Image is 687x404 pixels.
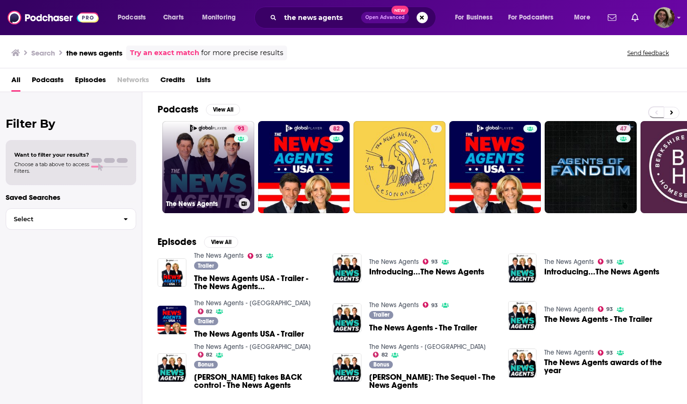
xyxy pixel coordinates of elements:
[544,348,594,357] a: The News Agents
[508,348,537,377] img: The News Agents awards of the year
[14,161,89,174] span: Choose a tab above to access filters.
[606,351,613,355] span: 93
[598,306,613,312] a: 93
[162,121,254,213] a: 93The News Agents
[194,252,244,260] a: The News Agents
[160,72,185,92] a: Credits
[373,362,389,367] span: Bonus
[31,48,55,57] h3: Search
[369,373,497,389] a: Donald Trump: The Sequel - The News Agents
[628,9,642,26] a: Show notifications dropdown
[158,258,186,287] img: The News Agents USA - Trailer - The News Agents USA
[369,258,419,266] a: The News Agents
[158,353,186,382] img: Trump takes BACK control - The News Agents
[194,274,322,291] a: The News Agents USA - Trailer - The News Agents USA
[333,303,362,332] img: The News Agents - The Trailer
[201,47,283,58] span: for more precise results
[204,236,238,248] button: View All
[198,319,214,324] span: Trailer
[333,353,362,382] img: Donald Trump: The Sequel - The News Agents
[158,103,198,115] h2: Podcasts
[198,362,214,367] span: Bonus
[544,305,594,313] a: The News Agents
[8,9,99,27] img: Podchaser - Follow, Share and Rate Podcasts
[248,253,263,259] a: 93
[158,103,240,115] a: PodcastsView All
[333,254,362,282] img: Introducing...The News Agents
[158,306,186,335] img: The News Agents USA - Trailer
[158,236,196,248] h2: Episodes
[6,117,136,131] h2: Filter By
[369,268,484,276] a: Introducing...The News Agents
[423,259,438,264] a: 93
[256,254,262,258] span: 93
[598,259,613,264] a: 93
[435,124,438,134] span: 7
[66,48,122,57] h3: the news agents
[508,254,537,282] img: Introducing...The News Agents
[166,200,235,208] h3: The News Agents
[620,124,627,134] span: 47
[196,72,211,92] span: Lists
[6,193,136,202] p: Saved Searches
[502,10,567,25] button: open menu
[616,125,631,132] a: 47
[194,343,311,351] a: The News Agents - USA
[117,72,149,92] span: Networks
[606,307,613,311] span: 93
[654,7,675,28] span: Logged in as sophieauddy
[198,352,213,357] a: 82
[206,353,212,357] span: 82
[206,310,212,314] span: 82
[606,260,613,264] span: 93
[198,309,213,314] a: 82
[238,124,244,134] span: 93
[545,121,637,213] a: 47
[391,6,408,15] span: New
[431,125,442,132] a: 7
[118,11,146,24] span: Podcasts
[544,315,652,323] a: The News Agents - The Trailer
[157,10,189,25] a: Charts
[361,12,409,23] button: Open AdvancedNew
[6,208,136,230] button: Select
[194,373,322,389] a: Trump takes BACK control - The News Agents
[130,47,199,58] a: Try an exact match
[329,125,343,132] a: 82
[280,10,361,25] input: Search podcasts, credits, & more...
[431,260,438,264] span: 93
[75,72,106,92] span: Episodes
[158,236,238,248] a: EpisodesView All
[654,7,675,28] img: User Profile
[544,358,672,375] a: The News Agents awards of the year
[508,11,554,24] span: For Podcasters
[373,352,388,357] a: 82
[32,72,64,92] a: Podcasts
[423,302,438,308] a: 93
[373,312,390,318] span: Trailer
[234,125,248,132] a: 93
[544,268,659,276] a: Introducing...The News Agents
[163,11,184,24] span: Charts
[206,104,240,115] button: View All
[258,121,350,213] a: 82
[381,353,388,357] span: 82
[508,301,537,330] img: The News Agents - The Trailer
[353,121,446,213] a: 7
[369,324,477,332] a: The News Agents - The Trailer
[11,72,20,92] a: All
